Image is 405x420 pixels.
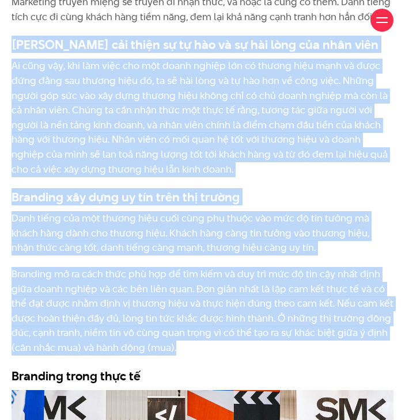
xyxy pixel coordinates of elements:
[12,367,393,384] h3: Branding trong thực tế
[12,211,393,255] p: Danh tiếng của một thương hiệu cuối cùng phụ thuộc vào mức độ tin tưởng mà khách hàng dành cho th...
[12,59,393,177] p: Ai cũng vậy, khi làm việc cho một doanh nghiệp lớn có thương hiệu mạnh và được đứng đằng sau thươ...
[12,267,393,356] p: Branding mở ra cách thức phù hợp để tìm kiếm và duy trì mức độ tin cậy nhất định giữa doanh nghiệ...
[12,36,393,53] h3: [PERSON_NAME] cải thiện sự tự hào và sự hài lòng của nhân viên
[12,188,393,205] h3: Branding xây dựng uy tín trên thị trường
